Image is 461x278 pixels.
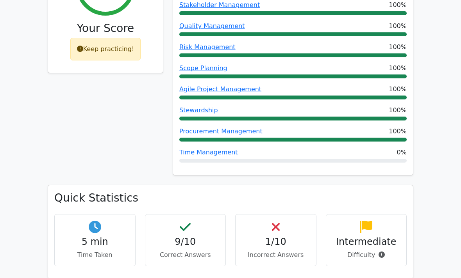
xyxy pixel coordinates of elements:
[70,38,141,60] div: Keep practicing!
[179,43,236,51] a: Risk Management
[61,250,129,260] p: Time Taken
[389,0,407,10] span: 100%
[54,191,407,204] h3: Quick Statistics
[152,236,220,248] h4: 9/10
[179,149,238,156] a: Time Management
[389,127,407,136] span: 100%
[242,250,310,260] p: Incorrect Answers
[389,42,407,52] span: 100%
[332,250,400,260] p: Difficulty
[61,236,129,248] h4: 5 min
[332,236,400,248] h4: Intermediate
[152,250,220,260] p: Correct Answers
[389,106,407,115] span: 100%
[179,64,227,72] a: Scope Planning
[397,148,407,157] span: 0%
[179,127,263,135] a: Procurement Management
[179,85,261,93] a: Agile Project Management
[179,106,218,114] a: Stewardship
[389,21,407,31] span: 100%
[389,85,407,94] span: 100%
[242,236,310,248] h4: 1/10
[179,22,245,30] a: Quality Management
[179,1,260,9] a: Stakeholder Management
[389,64,407,73] span: 100%
[54,22,157,35] h3: Your Score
